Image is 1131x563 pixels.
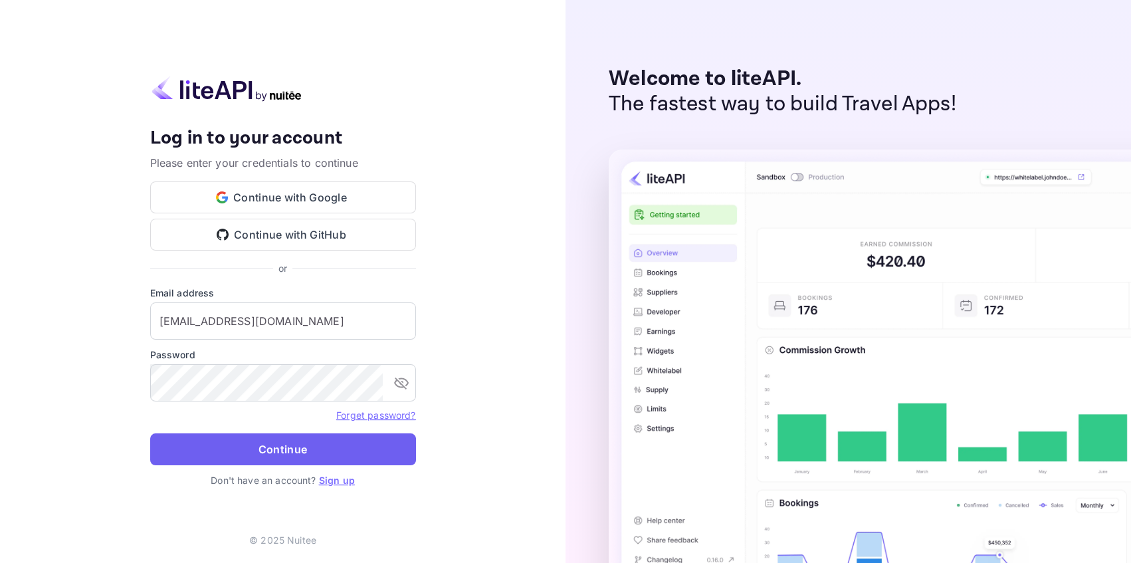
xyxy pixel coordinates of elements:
p: Welcome to liteAPI. [609,66,956,92]
label: Email address [150,286,416,300]
label: Password [150,348,416,362]
a: Sign up [319,475,355,486]
p: The fastest way to build Travel Apps! [609,92,956,117]
button: Continue with Google [150,181,416,213]
p: or [278,261,287,275]
img: liteapi [150,76,303,102]
h4: Log in to your account [150,127,416,150]
button: Continue with GitHub [150,219,416,251]
input: Enter your email address [150,302,416,340]
a: Forget password? [336,409,415,421]
a: Forget password? [336,408,415,421]
p: Don't have an account? [150,473,416,487]
p: © 2025 Nuitee [249,533,316,547]
p: Please enter your credentials to continue [150,155,416,171]
button: toggle password visibility [388,370,415,396]
button: Continue [150,433,416,465]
